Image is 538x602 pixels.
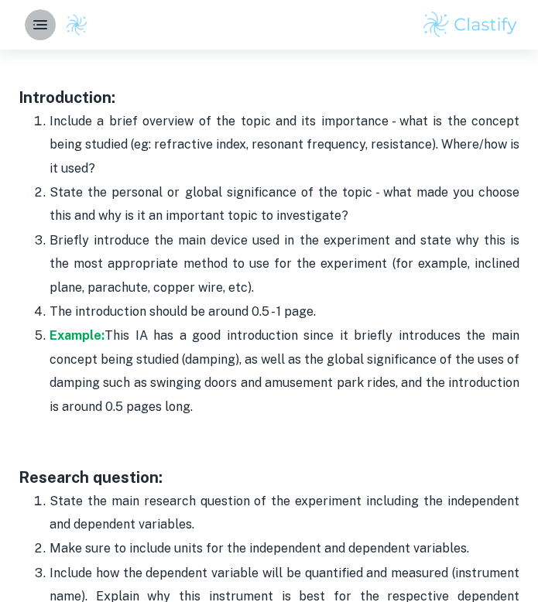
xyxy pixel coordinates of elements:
[50,300,519,323] p: The introduction should be around 0.5 - 1 page.
[50,537,519,560] p: Make sure to include units for the independent and dependent variables.
[56,13,88,36] a: Clastify logo
[50,328,105,343] a: Example:
[19,86,519,109] h3: Introduction:
[50,229,519,299] p: Briefly introduce the main device used in the experiment and state why this is the most appropria...
[50,490,519,537] p: State the main research question of the experiment including the independent and dependent variab...
[50,110,519,180] p: Include a brief overview of the topic and its importance - what is the concept being studied (eg:...
[421,9,519,40] img: Clastify logo
[65,13,88,36] img: Clastify logo
[50,181,519,228] p: State the personal or global significance of the topic - what made you choose this and why is it ...
[19,466,519,489] h3: Research question:
[50,324,519,419] p: This IA has a good introduction since it briefly introduces the main concept being studied (dampi...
